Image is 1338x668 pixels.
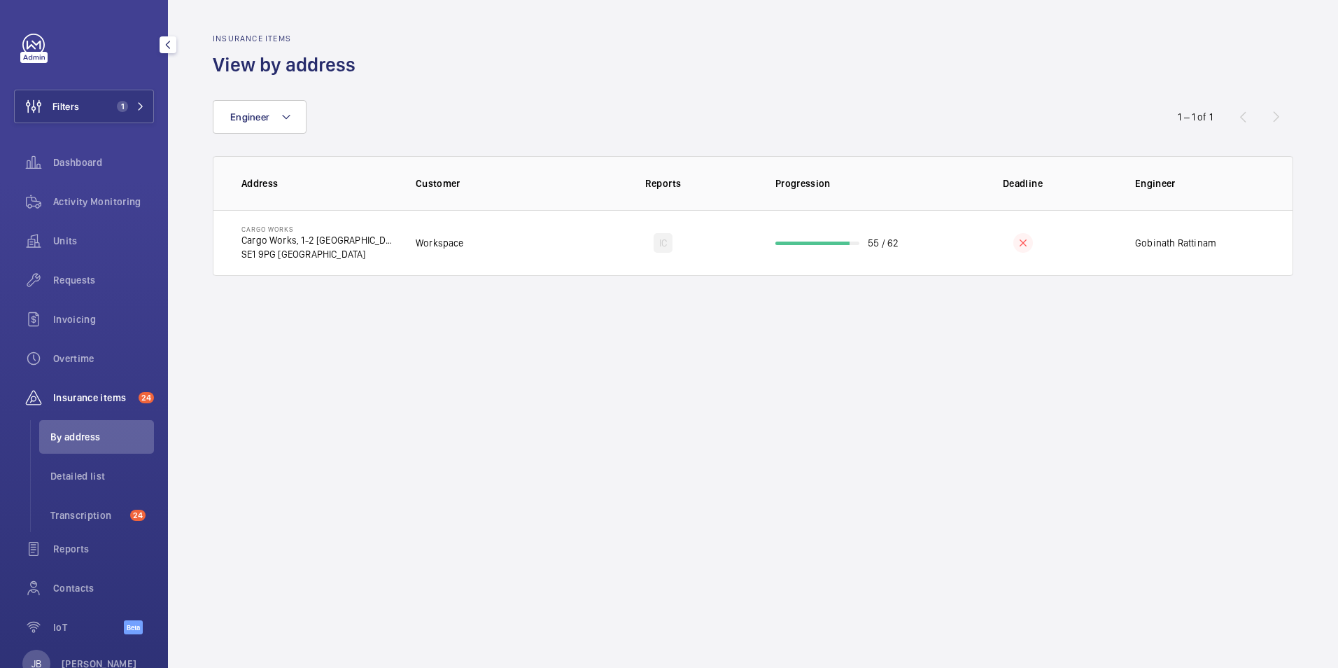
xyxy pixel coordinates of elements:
[53,581,154,595] span: Contacts
[50,430,154,444] span: By address
[124,620,143,634] span: Beta
[943,176,1103,190] p: Deadline
[1135,176,1265,190] p: Engineer
[1135,236,1216,250] p: Gobinath Rattinam
[53,234,154,248] span: Units
[213,100,307,134] button: Engineer
[241,247,393,261] p: SE1 9PG [GEOGRAPHIC_DATA]
[53,542,154,556] span: Reports
[213,34,364,43] h2: Insurance items
[139,392,154,403] span: 24
[14,90,154,123] button: Filters1
[775,176,933,190] p: Progression
[241,225,393,233] p: Cargo Works
[130,510,146,521] span: 24
[1178,110,1213,124] div: 1 – 1 of 1
[117,101,128,112] span: 1
[416,176,573,190] p: Customer
[583,176,743,190] p: Reports
[654,233,672,253] div: IC
[50,469,154,483] span: Detailed list
[53,312,154,326] span: Invoicing
[53,620,124,634] span: IoT
[50,508,125,522] span: Transcription
[230,111,269,123] span: Engineer
[868,236,899,250] p: 55 / 62
[53,155,154,169] span: Dashboard
[53,391,133,405] span: Insurance items
[53,195,154,209] span: Activity Monitoring
[52,99,79,113] span: Filters
[416,236,464,250] p: Workspace
[53,273,154,287] span: Requests
[241,176,393,190] p: Address
[241,233,393,247] p: Cargo Works, 1-2 [GEOGRAPHIC_DATA],
[213,52,364,78] h1: View by address
[53,352,154,366] span: Overtime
